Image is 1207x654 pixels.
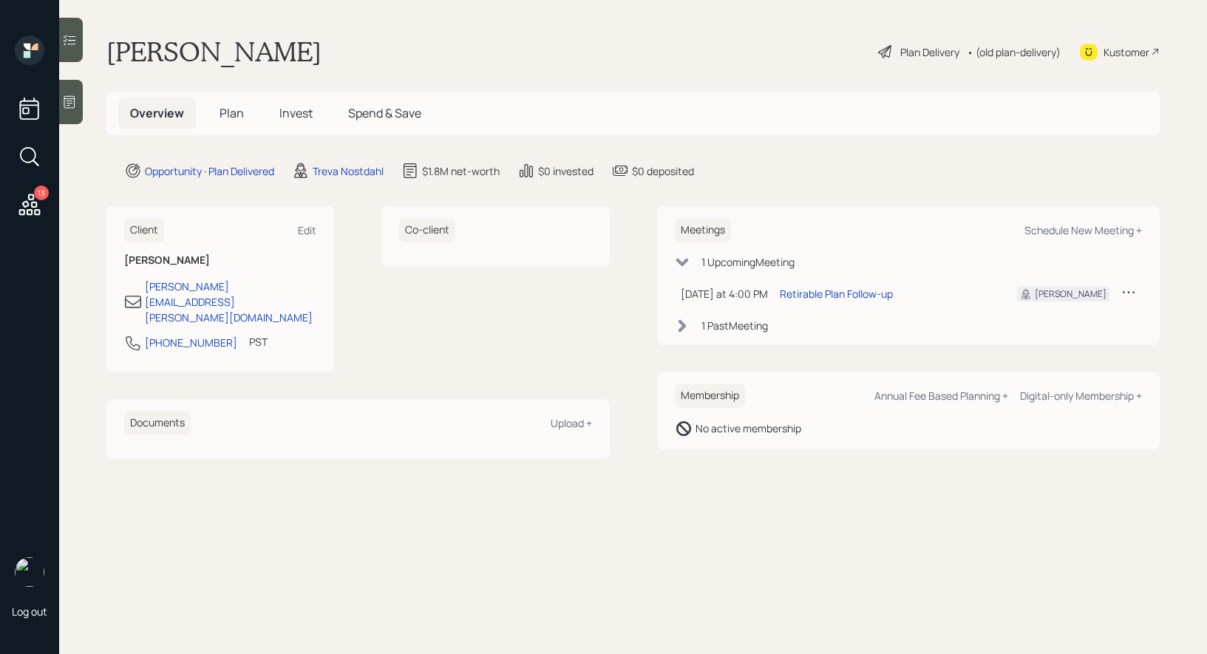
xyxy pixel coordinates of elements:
div: Annual Fee Based Planning + [874,389,1008,403]
div: Plan Delivery [900,44,959,60]
h6: Co-client [399,218,455,242]
div: Digital-only Membership + [1020,389,1142,403]
h6: Client [124,218,164,242]
h6: Membership [675,384,745,408]
div: $0 invested [538,163,594,179]
div: Retirable Plan Follow-up [780,286,893,302]
h6: [PERSON_NAME] [124,254,316,267]
div: Treva Nostdahl [313,163,384,179]
div: Schedule New Meeting + [1024,223,1142,237]
img: treva-nostdahl-headshot.png [15,557,44,587]
div: 13 [34,185,49,200]
div: [DATE] at 4:00 PM [681,286,768,302]
span: Invest [279,105,313,121]
span: Overview [130,105,184,121]
h6: Meetings [675,218,731,242]
div: PST [249,334,268,350]
div: 1 Upcoming Meeting [701,254,795,270]
div: [PERSON_NAME] [1035,287,1106,301]
div: Log out [12,604,47,619]
span: Plan [220,105,244,121]
h1: [PERSON_NAME] [106,35,322,68]
div: No active membership [696,420,801,436]
div: $1.8M net-worth [422,163,500,179]
h6: Documents [124,411,191,435]
span: Spend & Save [348,105,421,121]
div: [PERSON_NAME][EMAIL_ADDRESS][PERSON_NAME][DOMAIN_NAME] [145,279,316,325]
div: [PHONE_NUMBER] [145,335,237,350]
div: 1 Past Meeting [701,318,768,333]
div: • (old plan-delivery) [967,44,1061,60]
div: $0 deposited [632,163,694,179]
div: Kustomer [1104,44,1149,60]
div: Upload + [551,416,592,430]
div: Edit [298,223,316,237]
div: Opportunity · Plan Delivered [145,163,274,179]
